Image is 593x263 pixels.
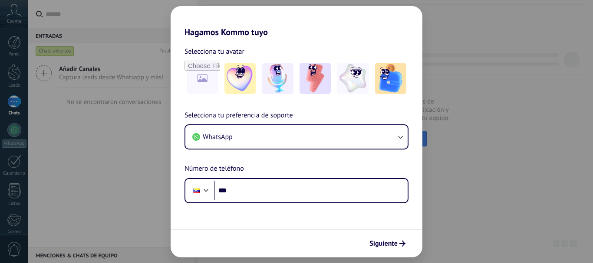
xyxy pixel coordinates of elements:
button: WhatsApp [185,125,408,149]
span: WhatsApp [203,133,233,141]
div: Venezuela: + 58 [188,182,204,200]
span: Número de teléfono [184,163,244,175]
img: -3.jpeg [300,63,331,94]
span: Selecciona tu preferencia de soporte [184,110,293,121]
img: -4.jpeg [337,63,369,94]
img: -5.jpeg [375,63,406,94]
img: -2.jpeg [262,63,293,94]
h2: Hagamos Kommo tuyo [171,6,422,37]
button: Siguiente [366,236,409,251]
img: -1.jpeg [224,63,256,94]
span: Siguiente [369,240,398,247]
span: Selecciona tu avatar [184,46,244,57]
